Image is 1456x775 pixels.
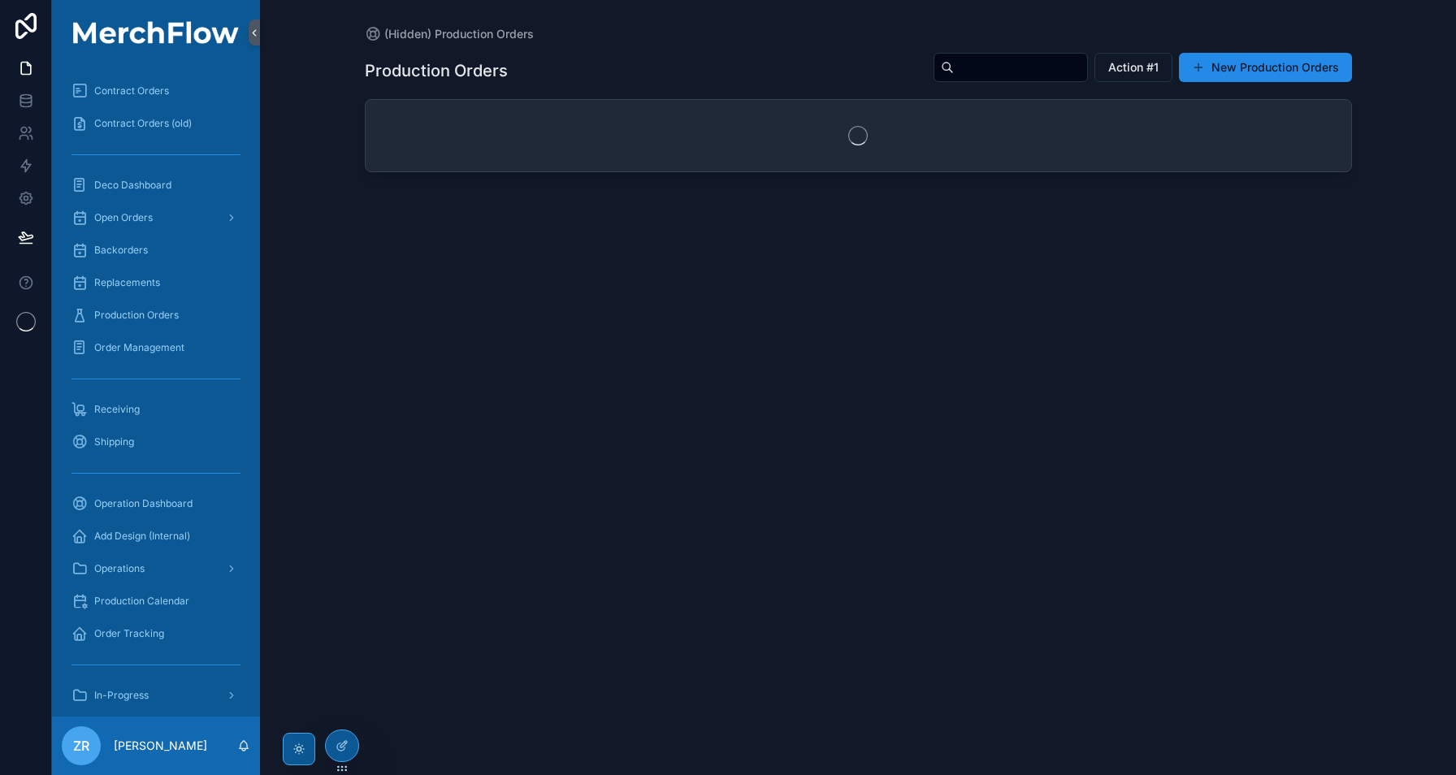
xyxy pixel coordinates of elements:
a: Order Management [62,333,250,362]
span: Contract Orders (old) [94,117,192,130]
a: Deco Dashboard [62,171,250,200]
span: Add Design (Internal) [94,530,190,543]
span: Receiving [94,403,140,416]
span: (Hidden) Production Orders [384,26,534,42]
div: scrollable content [52,65,260,717]
h1: Production Orders [365,59,508,82]
a: Production Calendar [62,587,250,616]
img: App logo [62,21,250,44]
button: Action #1 [1094,53,1172,82]
a: Replacements [62,268,250,297]
a: Receiving [62,395,250,424]
span: Production Calendar [94,595,189,608]
a: Backorders [62,236,250,265]
a: Add Design (Internal) [62,522,250,551]
a: Contract Orders (old) [62,109,250,138]
a: Contract Orders [62,76,250,106]
a: Open Orders [62,203,250,232]
span: Action #1 [1108,59,1159,76]
span: Shipping [94,435,134,448]
span: Contract Orders [94,84,169,97]
span: Operation Dashboard [94,497,193,510]
a: Operations [62,554,250,583]
a: (Hidden) Production Orders [365,26,534,42]
a: In-Progress [62,681,250,710]
span: ZR [73,736,89,756]
span: Production Orders [94,309,179,322]
a: Shipping [62,427,250,457]
span: Order Tracking [94,627,164,640]
span: Backorders [94,244,148,257]
a: Operation Dashboard [62,489,250,518]
p: [PERSON_NAME] [114,738,207,754]
a: Order Tracking [62,619,250,648]
a: Production Orders [62,301,250,330]
span: Open Orders [94,211,153,224]
span: Deco Dashboard [94,179,171,192]
span: In-Progress [94,689,149,702]
span: Order Management [94,341,184,354]
button: New Production Orders [1179,53,1352,82]
span: Operations [94,562,145,575]
span: Replacements [94,276,160,289]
